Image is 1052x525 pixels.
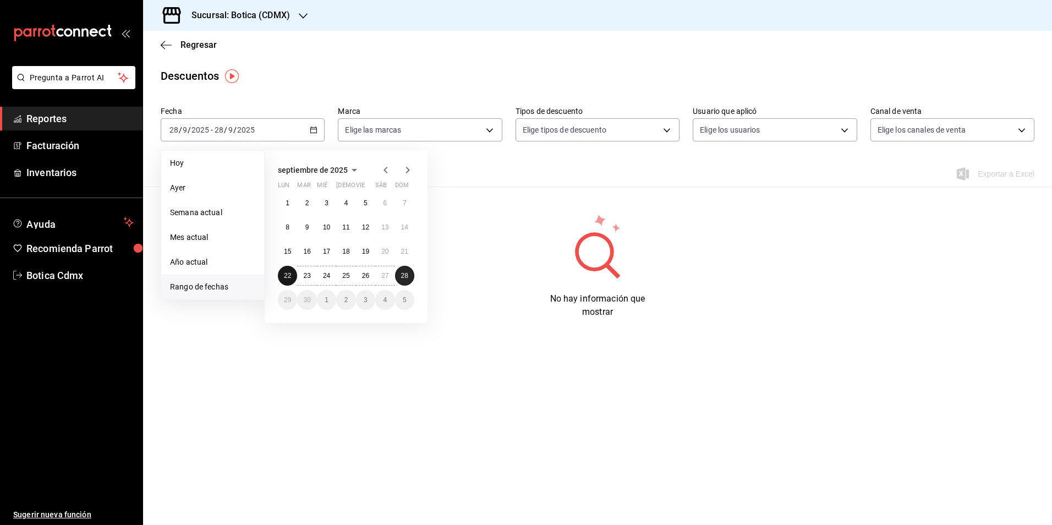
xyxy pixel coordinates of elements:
[224,125,227,134] span: /
[336,266,355,286] button: 25 de septiembre de 2025
[364,199,368,207] abbr: 5 de septiembre de 2025
[278,242,297,261] button: 15 de septiembre de 2025
[344,296,348,304] abbr: 2 de octubre de 2025
[362,223,369,231] abbr: 12 de septiembre de 2025
[523,124,606,135] span: Elige tipos de descuento
[26,138,134,153] span: Facturación
[12,66,135,89] button: Pregunta a Parrot AI
[284,272,291,280] abbr: 22 de septiembre de 2025
[336,290,355,310] button: 2 de octubre de 2025
[381,272,388,280] abbr: 27 de septiembre de 2025
[356,242,375,261] button: 19 de septiembre de 2025
[401,272,408,280] abbr: 28 de septiembre de 2025
[182,125,188,134] input: --
[278,182,289,193] abbr: lunes
[375,266,394,286] button: 27 de septiembre de 2025
[375,242,394,261] button: 20 de septiembre de 2025
[180,40,217,50] span: Regresar
[297,182,310,193] abbr: martes
[179,125,182,134] span: /
[297,266,316,286] button: 23 de septiembre de 2025
[161,107,325,115] label: Fecha
[278,266,297,286] button: 22 de septiembre de 2025
[356,182,365,193] abbr: viernes
[342,223,349,231] abbr: 11 de septiembre de 2025
[284,248,291,255] abbr: 15 de septiembre de 2025
[233,125,237,134] span: /
[395,182,409,193] abbr: domingo
[26,165,134,180] span: Inventarios
[338,107,502,115] label: Marca
[336,182,401,193] abbr: jueves
[375,217,394,237] button: 13 de septiembre de 2025
[323,248,330,255] abbr: 17 de septiembre de 2025
[336,217,355,237] button: 11 de septiembre de 2025
[323,272,330,280] abbr: 24 de septiembre de 2025
[26,241,134,256] span: Recomienda Parrot
[297,217,316,237] button: 9 de septiembre de 2025
[305,223,309,231] abbr: 9 de septiembre de 2025
[303,248,310,255] abbr: 16 de septiembre de 2025
[225,69,239,83] img: Tooltip marker
[700,124,760,135] span: Elige los usuarios
[170,182,255,194] span: Ayer
[356,290,375,310] button: 3 de octubre de 2025
[403,296,407,304] abbr: 5 de octubre de 2025
[305,199,309,207] abbr: 2 de septiembre de 2025
[362,272,369,280] abbr: 26 de septiembre de 2025
[395,290,414,310] button: 5 de octubre de 2025
[516,107,680,115] label: Tipos de descuento
[550,293,645,317] span: No hay información que mostrar
[237,125,255,134] input: ----
[183,9,290,22] h3: Sucursal: Botica (CDMX)
[30,72,118,84] span: Pregunta a Parrot AI
[303,296,310,304] abbr: 30 de septiembre de 2025
[278,166,348,174] span: septiembre de 2025
[317,217,336,237] button: 10 de septiembre de 2025
[278,163,361,177] button: septiembre de 2025
[375,193,394,213] button: 6 de septiembre de 2025
[383,296,387,304] abbr: 4 de octubre de 2025
[170,157,255,169] span: Hoy
[228,125,233,134] input: --
[284,296,291,304] abbr: 29 de septiembre de 2025
[188,125,191,134] span: /
[170,232,255,243] span: Mes actual
[317,193,336,213] button: 3 de septiembre de 2025
[317,182,327,193] abbr: miércoles
[161,40,217,50] button: Regresar
[395,242,414,261] button: 21 de septiembre de 2025
[342,272,349,280] abbr: 25 de septiembre de 2025
[161,68,219,84] div: Descuentos
[278,217,297,237] button: 8 de septiembre de 2025
[317,242,336,261] button: 17 de septiembre de 2025
[317,266,336,286] button: 24 de septiembre de 2025
[356,266,375,286] button: 26 de septiembre de 2025
[169,125,179,134] input: --
[381,223,388,231] abbr: 13 de septiembre de 2025
[336,242,355,261] button: 18 de septiembre de 2025
[375,290,394,310] button: 4 de octubre de 2025
[345,124,401,135] span: Elige las marcas
[297,242,316,261] button: 16 de septiembre de 2025
[381,248,388,255] abbr: 20 de septiembre de 2025
[401,248,408,255] abbr: 21 de septiembre de 2025
[26,268,134,283] span: Botica Cdmx
[325,199,328,207] abbr: 3 de septiembre de 2025
[211,125,213,134] span: -
[383,199,387,207] abbr: 6 de septiembre de 2025
[325,296,328,304] abbr: 1 de octubre de 2025
[375,182,387,193] abbr: sábado
[297,290,316,310] button: 30 de septiembre de 2025
[356,193,375,213] button: 5 de septiembre de 2025
[278,290,297,310] button: 29 de septiembre de 2025
[286,223,289,231] abbr: 8 de septiembre de 2025
[344,199,348,207] abbr: 4 de septiembre de 2025
[26,216,119,229] span: Ayuda
[395,266,414,286] button: 28 de septiembre de 2025
[878,124,966,135] span: Elige los canales de venta
[317,290,336,310] button: 1 de octubre de 2025
[170,207,255,218] span: Semana actual
[395,193,414,213] button: 7 de septiembre de 2025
